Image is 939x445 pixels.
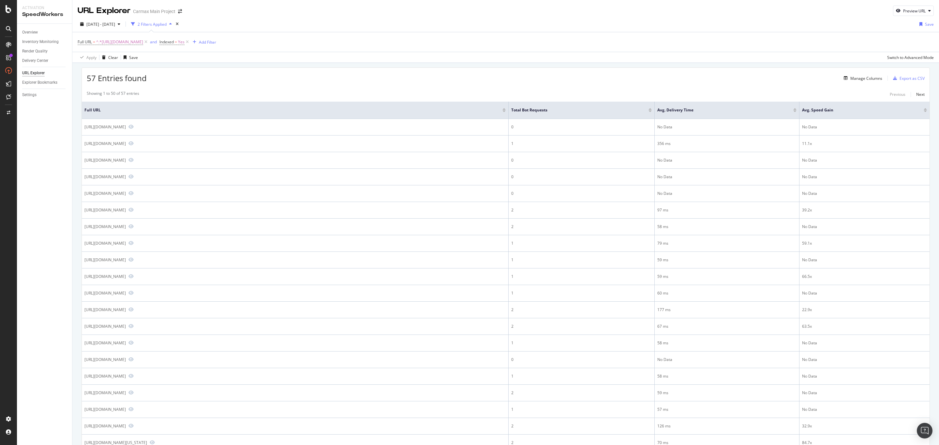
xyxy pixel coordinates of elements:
[657,207,797,213] div: 97 ms
[22,70,45,77] div: URL Explorer
[802,390,927,396] div: No Data
[802,340,927,346] div: No Data
[511,290,652,296] div: 1
[150,440,155,445] a: Preview https://www.carmax.com/cars/cadillac?price&location=washington+dc
[657,340,797,346] div: 58 ms
[84,323,126,329] div: [URL][DOMAIN_NAME]
[900,76,925,81] div: Export as CSV
[657,157,797,163] div: No Data
[128,241,134,245] a: Preview https://www.carmax.com/cars/cadillac?price=21000
[802,224,927,230] div: No Data
[890,92,905,97] div: Previous
[128,19,174,29] button: 2 Filters Applied
[87,73,147,83] span: 57 Entries found
[890,91,905,98] button: Previous
[657,174,797,180] div: No Data
[150,39,157,45] button: and
[802,407,927,412] div: No Data
[802,274,927,280] div: 66.5x
[128,274,134,279] a: Preview https://www.carmax.com/cars/cadillac?price=15000&location=charlottesville+va
[84,423,126,429] div: [URL][DOMAIN_NAME]
[22,11,67,18] div: SpeedWorkers
[22,70,67,77] a: URL Explorer
[511,107,639,113] span: Total Bot Requests
[78,19,123,29] button: [DATE] - [DATE]
[78,52,97,63] button: Apply
[802,373,927,379] div: No Data
[885,52,934,63] button: Switch to Advanced Mode
[178,9,182,14] div: arrow-right-arrow-left
[84,274,126,279] div: [URL][DOMAIN_NAME]
[22,57,48,64] div: Delivery Center
[138,22,167,27] div: 2 Filters Applied
[128,291,134,295] a: Preview https://www.carmax.com/cars/cadillac?price=16000-24000
[657,407,797,412] div: 57 ms
[84,174,126,179] div: [URL][DOMAIN_NAME]
[174,21,180,27] div: times
[917,19,934,29] button: Save
[657,390,797,396] div: 59 ms
[802,141,927,147] div: 11.1x
[22,48,67,55] a: Render Quality
[93,39,95,45] span: =
[802,157,927,163] div: No Data
[841,74,882,82] button: Manage Columns
[802,124,927,130] div: No Data
[22,5,67,11] div: Activation
[128,191,134,195] a: Preview https://www.carmax.com/cars/cadillac?price=50000
[511,373,652,379] div: 1
[84,124,126,130] div: [URL][DOMAIN_NAME]
[22,38,67,45] a: Inventory Monitoring
[657,191,797,196] div: No Data
[657,124,797,130] div: No Data
[128,158,134,162] a: Preview https://www.carmax.com/cars/cadillac?price=20000&location=tampa+fl
[657,307,797,313] div: 177 ms
[925,22,934,27] div: Save
[903,8,926,14] div: Preview URL
[657,357,797,363] div: No Data
[84,307,126,312] div: [URL][DOMAIN_NAME]
[657,257,797,263] div: 59 ms
[84,390,126,395] div: [URL][DOMAIN_NAME]
[657,274,797,280] div: 59 ms
[657,107,783,113] span: Avg. Delivery Time
[99,52,118,63] button: Clear
[657,224,797,230] div: 58 ms
[22,29,67,36] a: Overview
[657,373,797,379] div: 58 ms
[178,37,185,47] span: Yes
[511,323,652,329] div: 2
[86,55,97,60] div: Apply
[128,357,134,362] a: Preview https://www.carmax.com/cars/cadillac?price=22000
[802,191,927,196] div: No Data
[22,48,48,55] div: Render Quality
[133,8,175,15] div: Carmax Main Project
[850,76,882,81] div: Manage Columns
[84,224,126,229] div: [URL][DOMAIN_NAME]
[199,39,216,45] div: Add Filter
[22,79,57,86] div: Explorer Bookmarks
[802,357,927,363] div: No Data
[511,407,652,412] div: 1
[121,52,138,63] button: Save
[84,257,126,263] div: [URL][DOMAIN_NAME]
[802,240,927,246] div: 59.1x
[108,55,118,60] div: Clear
[84,141,126,146] div: [URL][DOMAIN_NAME]
[128,174,134,179] a: Preview https://www.carmax.com/cars/cadillac?price=20000&location=acworth+ga
[84,340,126,346] div: [URL][DOMAIN_NAME]
[84,357,126,362] div: [URL][DOMAIN_NAME]
[96,37,143,47] span: ^.*[URL][DOMAIN_NAME]
[657,240,797,246] div: 79 ms
[84,157,126,163] div: [URL][DOMAIN_NAME]
[511,191,652,196] div: 0
[802,107,914,113] span: Avg. Speed Gain
[890,73,925,83] button: Export as CSV
[84,290,126,296] div: [URL][DOMAIN_NAME]
[887,55,934,60] div: Switch to Advanced Mode
[78,5,130,16] div: URL Explorer
[511,174,652,180] div: 0
[84,240,126,246] div: [URL][DOMAIN_NAME]
[511,390,652,396] div: 2
[511,340,652,346] div: 1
